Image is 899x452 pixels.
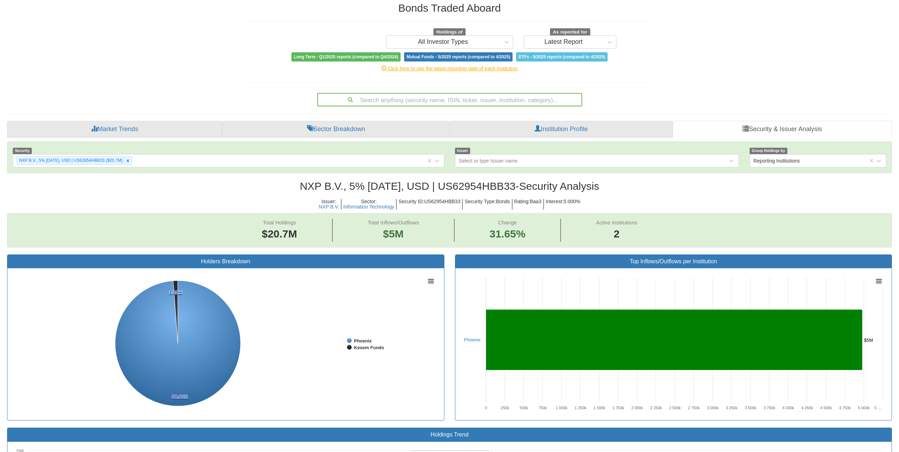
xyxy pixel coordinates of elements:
span: Total Inflows/Outflows [368,219,419,225]
div: Click here to see the latest reporting date of each institution [243,65,656,72]
tspan: 5 000k [858,406,870,410]
div: Reporting Institutions [753,157,800,164]
h5: Security ID : US62954HBB33 [397,199,463,210]
tspan: 4 500k [820,406,832,410]
a: Security & Issuer Analysis [673,121,892,138]
tspan: 1.20% [169,290,182,295]
span: Group Holdings by [750,148,787,154]
span: Change [498,219,517,225]
tspan: 2 500k [669,406,681,410]
text: 0 [485,406,487,410]
tspan: 98.80% [172,394,188,399]
h5: Rating : Baa3 [513,199,544,210]
span: $5M [383,228,403,240]
tspan: 1 750k [612,406,624,410]
span: As reported for [550,28,590,36]
tspan: 2 750k [688,406,700,410]
h5: Interest : 5.000% [544,199,582,210]
span: Active Institutions [596,219,637,225]
h5: Sector : [342,199,397,210]
span: Holdings of [433,28,465,36]
tspan: 4 250k [801,406,813,410]
tspan: $5M [864,337,873,343]
tspan: Kesem Funds [354,345,384,350]
h5: Security Type : Bonds [463,199,512,210]
tspan: 4 750k [839,406,851,410]
tspan: 5 … [874,406,881,410]
span: Issuer [455,148,471,154]
a: Sector Breakdown [222,121,450,138]
div: All Investor Types [418,39,468,46]
h3: Top Inflows/Outflows per Institution [461,258,887,265]
h3: Holders Breakdown [13,258,439,265]
div: Latest Report [544,39,582,46]
text: 250k [501,406,509,410]
tspan: 1 500k [593,406,605,410]
span: Total Holdings [263,219,296,225]
span: Mutual Funds - 5/2025 reports (compared to 4/2025) [404,52,513,61]
tspan: 4 000k [782,406,794,410]
a: Institution Profile [450,121,673,138]
span: $20.7M [262,228,297,240]
tspan: 3 750k [763,406,775,410]
text: 750k [538,406,547,410]
h3: Holdings Trend [13,432,886,438]
button: NXP B.V. [319,204,339,210]
tspan: Phoenix [354,338,372,344]
h5: Issuer : [317,199,342,210]
div: Select or type Issuer name [459,157,518,164]
button: Information Technology [343,204,395,210]
tspan: 3 500k [745,406,757,410]
span: 2 [596,227,637,242]
a: Market Trends [7,121,222,138]
tspan: 2 250k [650,406,662,410]
tspan: 2 000k [631,406,643,410]
tspan: 1 000k [556,406,568,410]
span: Long Term - Q1/2025 reports (compared to Q4/2024) [291,52,401,61]
a: Phoenix [464,337,481,342]
h2: Bonds Traded Aboard [248,2,651,14]
span: 31.65% [490,227,526,242]
h2: NXP B.V., 5% [DATE], USD | US62954HBB33 - Security Analysis [7,180,892,192]
span: ETFs - 5/2025 reports (compared to 4/2025) [516,52,608,61]
span: Security [13,148,32,154]
tspan: 3 250k [726,406,738,410]
text: 500k [520,406,528,410]
tspan: 1 250k [574,406,586,410]
div: NXP B.V., 5% [DATE], USD | US62954HBB33 ($20.7M) [17,157,124,165]
div: Search anything (security name, ISIN, ticker, issuer, institution, category)... [318,94,581,106]
tspan: 3 000k [707,406,719,410]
